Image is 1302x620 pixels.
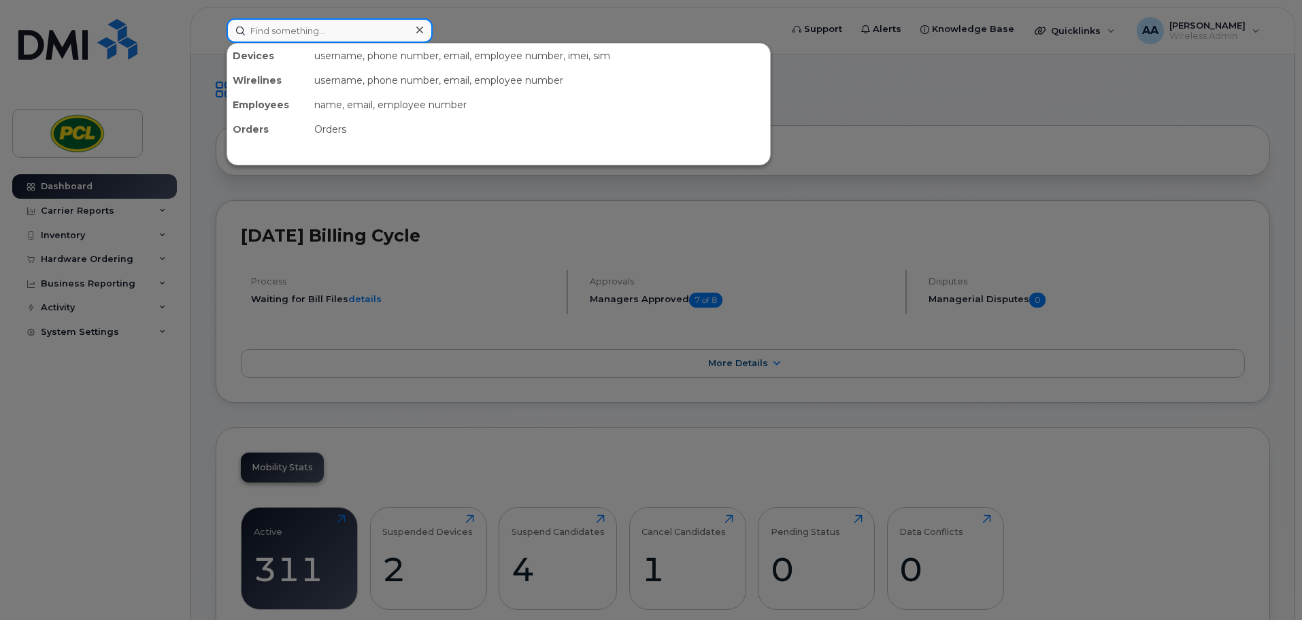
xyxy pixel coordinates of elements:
[227,68,309,93] div: Wirelines
[309,117,770,142] div: Orders
[309,68,770,93] div: username, phone number, email, employee number
[227,44,309,68] div: Devices
[309,93,770,117] div: name, email, employee number
[227,93,309,117] div: Employees
[309,44,770,68] div: username, phone number, email, employee number, imei, sim
[227,117,309,142] div: Orders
